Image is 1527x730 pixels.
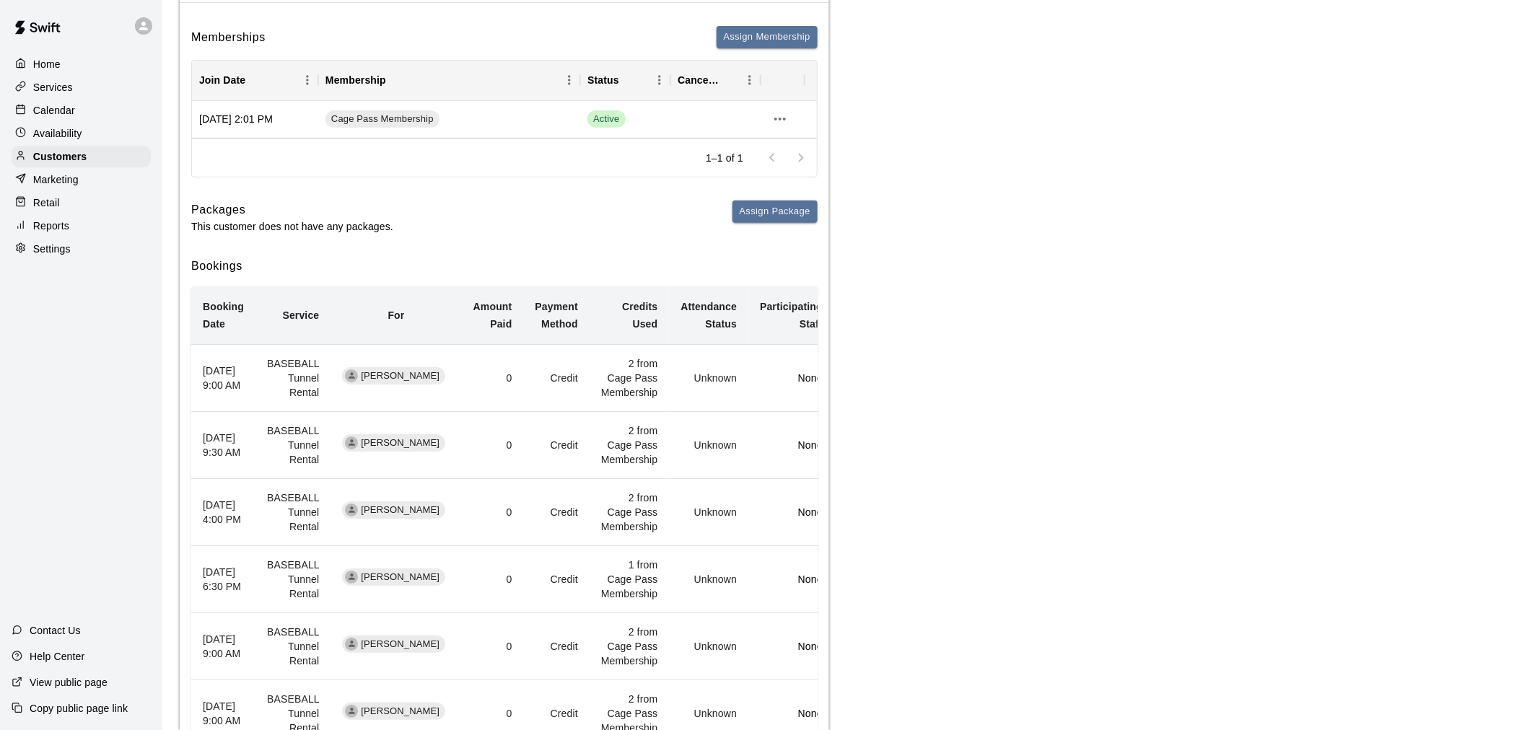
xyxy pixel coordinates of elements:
p: Customers [33,149,87,164]
p: Reports [33,219,69,233]
p: Copy public page link [30,701,128,716]
td: Unknown [669,345,748,412]
p: Settings [33,242,71,256]
span: [PERSON_NAME] [355,638,445,651]
h6: Packages [191,201,393,219]
div: Join Date [199,60,245,100]
button: Menu [559,69,580,91]
a: Calendar [12,100,151,121]
div: Status [580,60,670,100]
h6: Bookings [191,257,818,276]
p: Contact Us [30,623,81,638]
button: Assign Package [732,201,818,223]
p: Home [33,57,61,71]
p: None [760,639,823,654]
p: 1–1 of 1 [706,151,743,165]
a: Services [12,76,151,98]
p: Calendar [33,103,75,118]
div: Marketing [12,169,151,190]
p: None [760,505,823,519]
a: Reports [12,215,151,237]
td: Credit [523,345,589,412]
div: Membership [318,60,580,100]
div: Status [587,60,619,100]
b: Credits Used [622,301,657,330]
td: BASEBALL Tunnel Rental [255,479,331,546]
td: 0 [462,345,524,412]
button: Menu [297,69,318,91]
a: Retail [12,192,151,214]
td: 2 from Cage Pass Membership [590,479,670,546]
td: BASEBALL Tunnel Rental [255,412,331,479]
th: [DATE] 4:00 PM [191,479,255,546]
b: Amount Paid [473,301,512,330]
div: Aubrey Forner [345,436,358,449]
b: Payment Method [535,301,577,330]
b: Attendance Status [681,301,737,330]
p: None [760,438,823,452]
td: 0 [462,546,524,613]
div: Aubrey Forner [345,369,358,382]
span: Cage Pass Membership [325,113,439,126]
a: Settings [12,238,151,260]
td: Unknown [669,412,748,479]
p: This customer does not have any packages. [191,219,393,234]
a: Home [12,53,151,75]
p: None [760,572,823,586]
td: Credit [523,412,589,479]
button: Sort [386,70,406,90]
td: BASEBALL Tunnel Rental [255,546,331,613]
b: Booking Date [203,301,244,330]
th: [DATE] 6:30 PM [191,546,255,613]
td: 1 from Cage Pass Membership [590,546,670,613]
b: For [388,309,405,321]
span: [PERSON_NAME] [355,571,445,584]
b: Participating Staff [760,301,823,330]
div: Aubrey Forner [345,503,358,516]
span: [PERSON_NAME] [355,369,445,383]
td: 0 [462,613,524,680]
th: [DATE] 9:30 AM [191,412,255,479]
p: None [760,706,823,721]
p: None [760,371,823,385]
th: [DATE] 9:00 AM [191,345,255,412]
td: 2 from Cage Pass Membership [590,412,670,479]
p: Availability [33,126,82,141]
td: 0 [462,479,524,546]
td: BASEBALL Tunnel Rental [255,613,331,680]
td: Unknown [669,546,748,613]
span: Active [587,110,625,128]
div: Aubrey Forner [345,638,358,651]
div: Join Date [192,60,318,100]
a: Availability [12,123,151,144]
p: Help Center [30,649,84,664]
button: Sort [719,70,739,90]
button: Sort [245,70,266,90]
div: Aubrey Forner [345,705,358,718]
p: Retail [33,195,60,210]
b: Service [282,309,319,321]
div: Customers [12,146,151,167]
a: Cage Pass Membership [325,110,444,128]
th: [DATE] 9:00 AM [191,613,255,680]
button: Assign Membership [717,26,818,48]
td: 2 from Cage Pass Membership [590,613,670,680]
td: Credit [523,546,589,613]
td: 2 from Cage Pass Membership [590,345,670,412]
span: [PERSON_NAME] [355,503,445,517]
td: Unknown [669,479,748,546]
div: [DATE] 2:01 PM [192,101,318,138]
button: more actions [768,107,792,131]
div: Membership [325,60,386,100]
h6: Memberships [191,28,266,47]
p: Services [33,80,73,94]
p: View public page [30,675,108,690]
button: Menu [649,69,670,91]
